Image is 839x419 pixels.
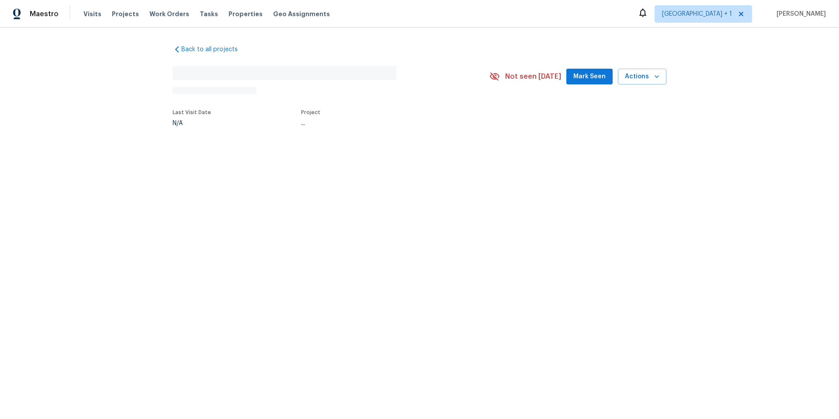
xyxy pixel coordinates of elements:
span: [PERSON_NAME] [773,10,826,18]
span: Geo Assignments [273,10,330,18]
span: Projects [112,10,139,18]
span: Maestro [30,10,59,18]
span: Project [301,110,320,115]
span: Actions [625,71,659,82]
span: Visits [83,10,101,18]
span: Not seen [DATE] [505,72,561,81]
span: Work Orders [149,10,189,18]
span: Tasks [200,11,218,17]
span: Properties [229,10,263,18]
div: N/A [173,120,211,126]
span: Mark Seen [573,71,606,82]
span: Last Visit Date [173,110,211,115]
div: ... [301,120,469,126]
button: Mark Seen [566,69,613,85]
span: [GEOGRAPHIC_DATA] + 1 [662,10,732,18]
a: Back to all projects [173,45,257,54]
button: Actions [618,69,666,85]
